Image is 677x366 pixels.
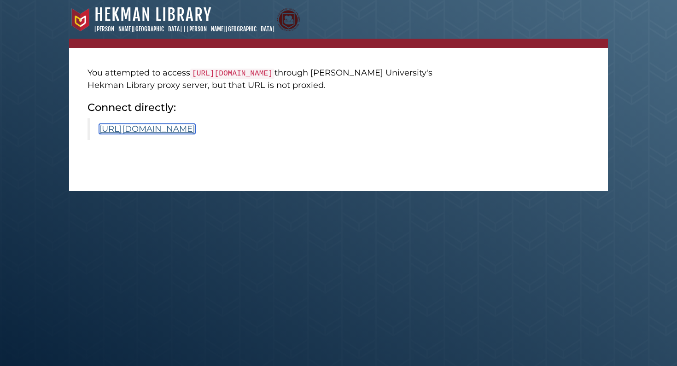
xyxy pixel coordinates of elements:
[69,39,608,48] nav: breadcrumb
[277,8,300,31] img: Calvin Theological Seminary
[69,8,92,31] img: Calvin University
[190,69,274,79] code: [URL][DOMAIN_NAME]
[88,101,458,114] h2: Connect directly:
[94,25,274,34] p: [PERSON_NAME][GEOGRAPHIC_DATA] | [PERSON_NAME][GEOGRAPHIC_DATA]
[99,124,195,134] a: [URL][DOMAIN_NAME]
[88,67,458,92] p: You attempted to access through [PERSON_NAME] University's Hekman Library proxy server, but that ...
[94,5,212,25] a: Hekman Library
